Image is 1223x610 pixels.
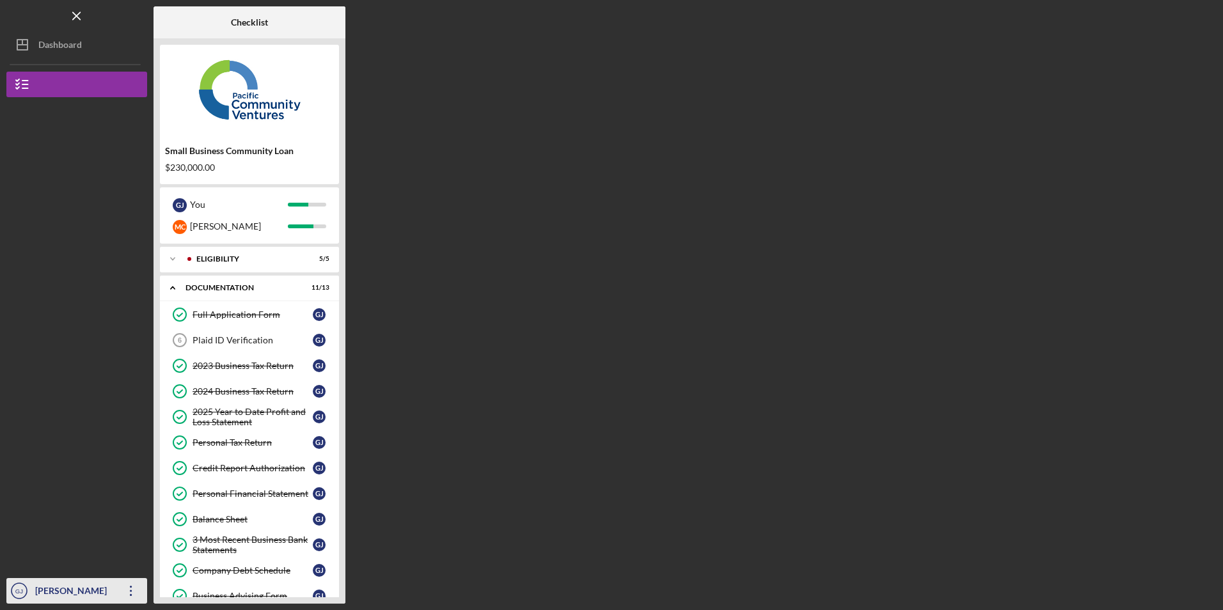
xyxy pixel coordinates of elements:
text: GJ [15,588,23,595]
a: 3 Most Recent Business Bank StatementsGJ [166,532,333,558]
div: Company Debt Schedule [193,565,313,575]
div: 2025 Year to Date Profit and Loss Statement [193,407,313,427]
div: Business Advising Form [193,591,313,601]
div: Personal Tax Return [193,437,313,448]
a: Personal Tax ReturnGJ [166,430,333,455]
a: 2025 Year to Date Profit and Loss StatementGJ [166,404,333,430]
a: 2024 Business Tax ReturnGJ [166,379,333,404]
div: Personal Financial Statement [193,489,313,499]
div: Eligibility [196,255,297,263]
div: $230,000.00 [165,162,334,173]
img: Product logo [160,51,339,128]
div: G J [173,198,187,212]
div: 5 / 5 [306,255,329,263]
div: G J [313,564,326,577]
tspan: 6 [178,336,182,344]
div: G J [313,538,326,551]
div: Credit Report Authorization [193,463,313,473]
div: Balance Sheet [193,514,313,524]
div: Plaid ID Verification [193,335,313,345]
a: Credit Report AuthorizationGJ [166,455,333,481]
div: You [190,194,288,215]
div: G J [313,359,326,372]
div: G J [313,462,326,474]
div: G J [313,436,326,449]
div: G J [313,385,326,398]
div: G J [313,513,326,526]
div: G J [313,308,326,321]
div: Full Application Form [193,309,313,320]
div: [PERSON_NAME] [190,215,288,237]
a: Business Advising FormGJ [166,583,333,609]
div: Small Business Community Loan [165,146,334,156]
a: 2023 Business Tax ReturnGJ [166,353,333,379]
div: G J [313,487,326,500]
div: G J [313,411,326,423]
div: [PERSON_NAME] [32,578,115,607]
div: G J [313,590,326,602]
b: Checklist [231,17,268,27]
div: 2024 Business Tax Return [193,386,313,396]
div: Documentation [185,284,297,292]
a: Personal Financial StatementGJ [166,481,333,506]
div: 11 / 13 [306,284,329,292]
a: Company Debt ScheduleGJ [166,558,333,583]
button: Dashboard [6,32,147,58]
div: 3 Most Recent Business Bank Statements [193,535,313,555]
div: Dashboard [38,32,82,61]
div: G J [313,334,326,347]
div: 2023 Business Tax Return [193,361,313,371]
button: GJ[PERSON_NAME] [6,578,147,604]
a: Full Application FormGJ [166,302,333,327]
a: Balance SheetGJ [166,506,333,532]
a: 6Plaid ID VerificationGJ [166,327,333,353]
div: M C [173,220,187,234]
